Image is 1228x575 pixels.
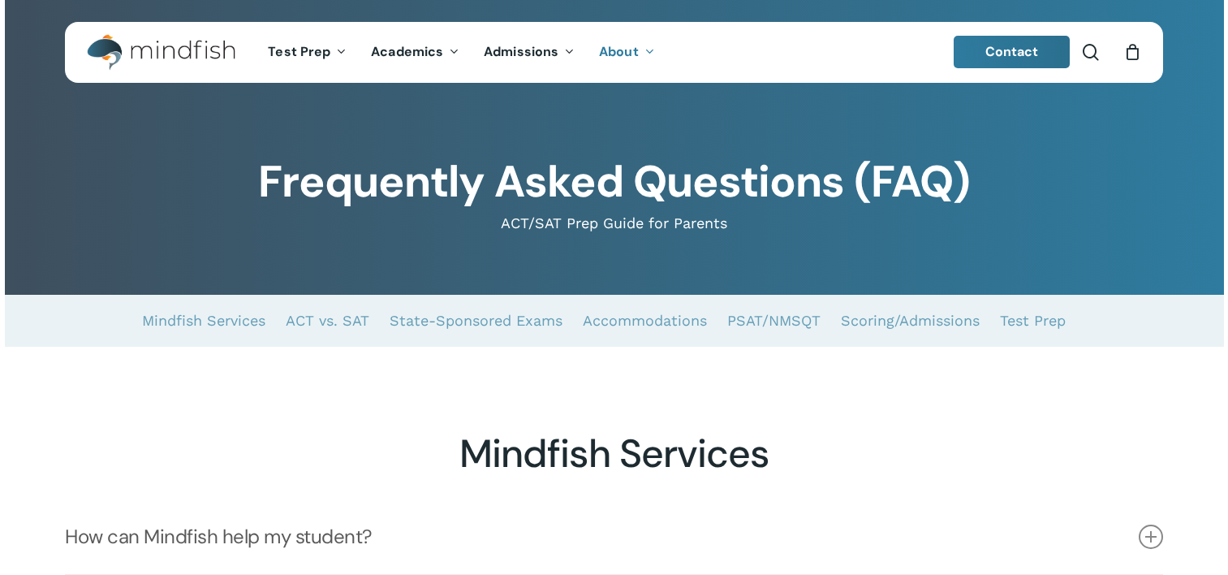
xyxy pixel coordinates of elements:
span: Admissions [484,43,558,60]
span: Academics [371,43,443,60]
a: Cart [1123,43,1141,61]
a: Accommodations [583,295,707,347]
h2: Mindfish Services [65,430,1162,478]
a: Scoring/Admissions [841,295,980,347]
a: How can Mindfish help my student? [65,499,1162,574]
a: Mindfish Services [142,295,265,347]
a: Admissions [472,45,587,59]
a: ACT vs. SAT [286,295,369,347]
a: Test Prep [1000,295,1066,347]
p: ACT/SAT Prep Guide for Parents [65,214,1162,233]
a: Academics [359,45,472,59]
span: About [599,43,639,60]
a: Contact [954,36,1071,68]
nav: Main Menu [256,22,666,83]
a: About [587,45,667,59]
a: Test Prep [256,45,359,59]
a: PSAT/NMSQT [727,295,821,347]
h1: Frequently Asked Questions (FAQ) [65,156,1162,208]
span: Contact [985,43,1039,60]
a: State-Sponsored Exams [390,295,562,347]
header: Main Menu [65,22,1163,83]
span: Test Prep [268,43,330,60]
